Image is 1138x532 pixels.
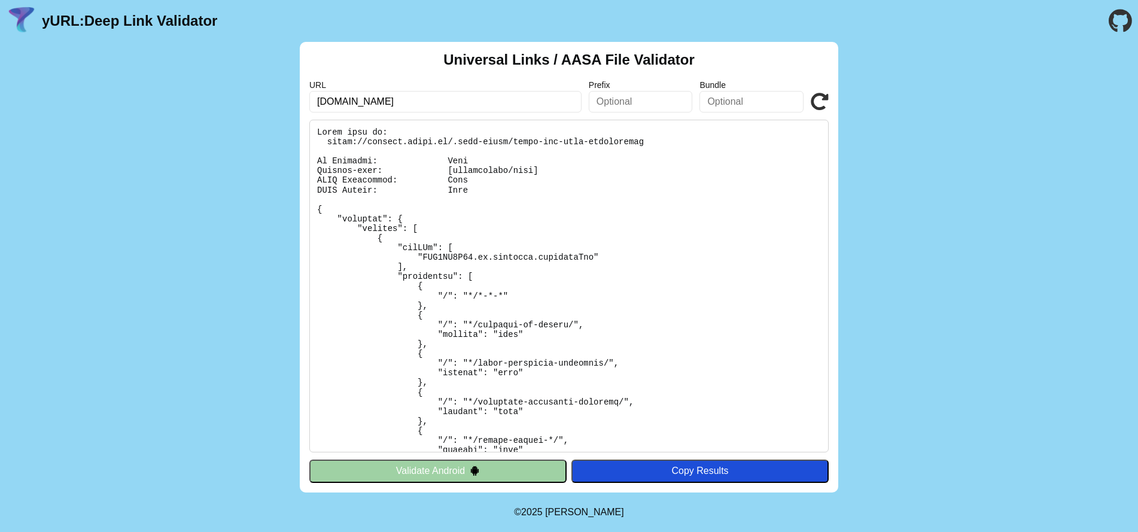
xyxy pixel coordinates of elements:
[699,91,804,113] input: Optional
[545,507,624,517] a: Michael Ibragimchayev's Personal Site
[470,466,480,476] img: droidIcon.svg
[521,507,543,517] span: 2025
[6,5,37,37] img: yURL Logo
[571,460,829,482] button: Copy Results
[309,460,567,482] button: Validate Android
[699,80,804,90] label: Bundle
[309,120,829,452] pre: Lorem ipsu do: sitam://consect.adipi.el/.sedd-eiusm/tempo-inc-utla-etdoloremag Al Enimadmi: Veni ...
[309,80,582,90] label: URL
[309,91,582,113] input: Required
[577,466,823,476] div: Copy Results
[42,13,217,29] a: yURL:Deep Link Validator
[514,493,623,532] footer: ©
[589,91,693,113] input: Optional
[589,80,693,90] label: Prefix
[443,51,695,68] h2: Universal Links / AASA File Validator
